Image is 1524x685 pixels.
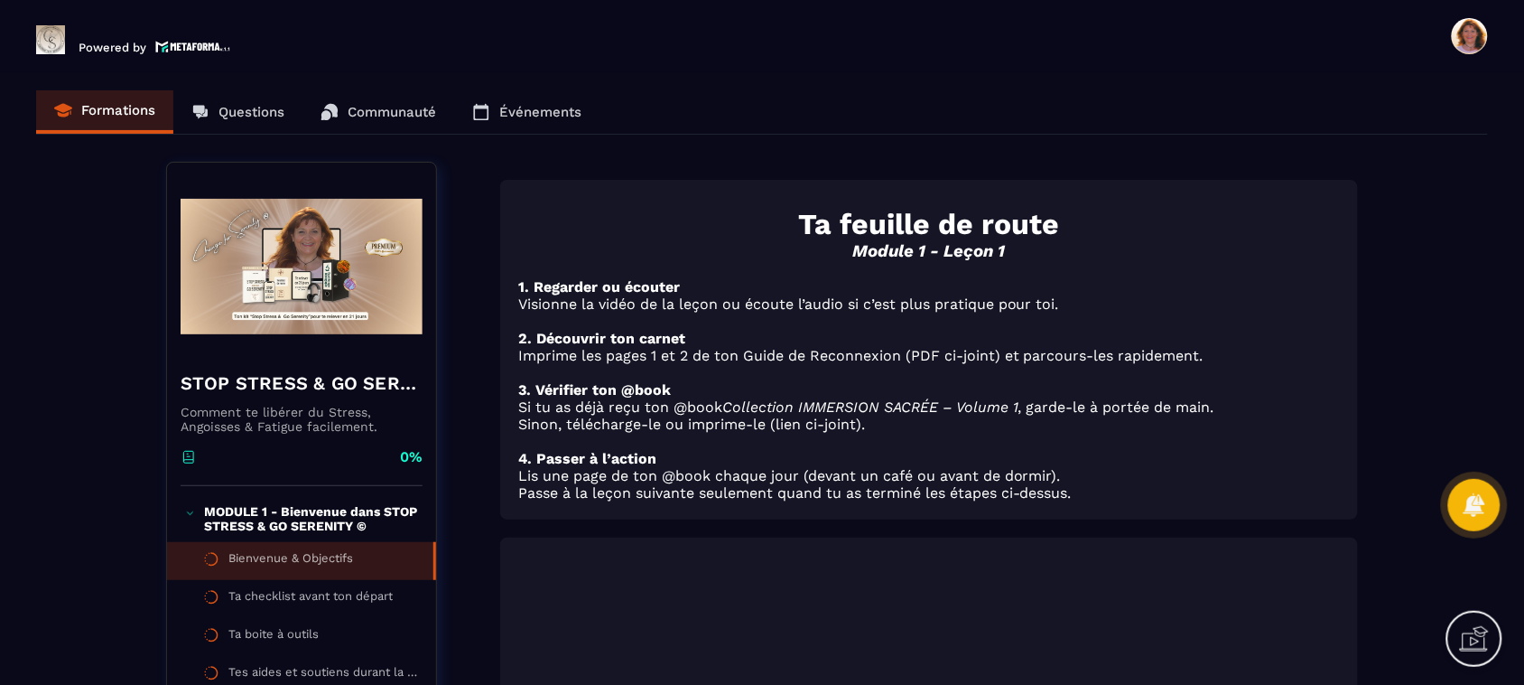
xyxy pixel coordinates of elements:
[228,551,353,571] div: Bienvenue & Objectifs
[155,39,231,54] img: logo
[181,176,423,357] img: banner
[36,25,65,54] img: logo-branding
[228,627,319,647] div: Ta boite à outils
[722,399,1018,416] em: Collection IMMERSION SACRÉE – Volume 1
[228,589,393,609] div: Ta checklist avant ton départ
[518,416,1340,433] p: Sinon, télécharge-le ou imprime-le (lien ci-joint).
[204,504,418,533] p: MODULE 1 - Bienvenue dans STOP STRESS & GO SERENITY ©
[518,381,671,399] strong: 3. Vérifier ton @book
[518,296,1340,313] p: Visionne la vidéo de la leçon ou écoute l’audio si c’est plus pratique pour toi.
[518,484,1340,502] p: Passe à la leçon suivante seulement quand tu as terminé les étapes ci-dessus.
[228,665,418,685] div: Tes aides et soutiens durant la formation
[518,330,685,347] strong: 2. Découvrir ton carnet
[799,207,1060,241] strong: Ta feuille de route
[518,347,1340,364] p: Imprime les pages 1 et 2 de ton Guide de Reconnexion (PDF ci-joint) et parcours-les rapidement.
[853,241,1006,261] em: Module 1 - Leçon 1
[181,371,423,396] h4: STOP STRESS & GO SERENITY ©
[79,41,146,54] p: Powered by
[518,399,1340,416] p: Si tu as déjà reçu ton @book , garde-le à portée de main.
[518,278,680,296] strong: 1. Regarder ou écouter
[181,405,423,434] p: Comment te libérer du Stress, Angoisses & Fatigue facilement.
[518,450,656,467] strong: 4. Passer à l’action
[518,467,1340,484] p: Lis une page de ton @book chaque jour (devant un café ou avant de dormir).
[400,447,423,467] p: 0%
